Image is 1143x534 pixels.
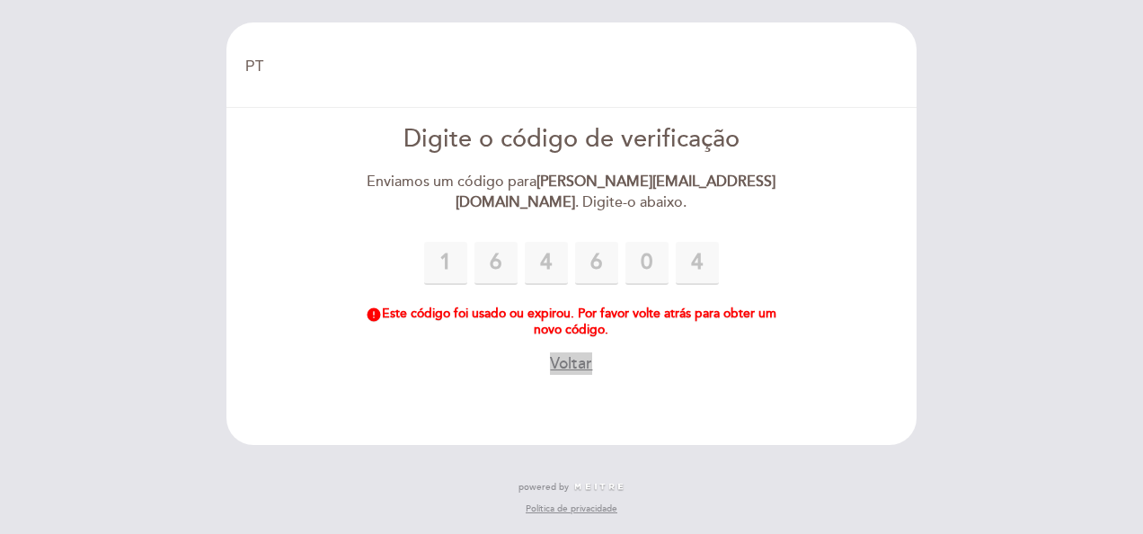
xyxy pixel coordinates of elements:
div: Enviamos um código para . Digite-o abaixo. [366,172,778,213]
img: MEITRE [573,483,625,492]
span: powered by [518,481,569,494]
strong: [PERSON_NAME][EMAIL_ADDRESS][DOMAIN_NAME] [456,173,775,211]
input: 0 [525,242,568,285]
div: Este código foi usado ou expirou. Por favor volte atrás para obter um novo código. [366,307,778,338]
input: 0 [676,242,719,285]
a: powered by [518,481,625,494]
button: Voltar [550,352,592,375]
input: 0 [575,242,618,285]
input: 0 [474,242,518,285]
a: Política de privacidade [526,503,617,515]
i: error [366,307,382,323]
div: Digite o código de verificação [366,122,778,157]
input: 0 [424,242,467,285]
input: 0 [625,242,669,285]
